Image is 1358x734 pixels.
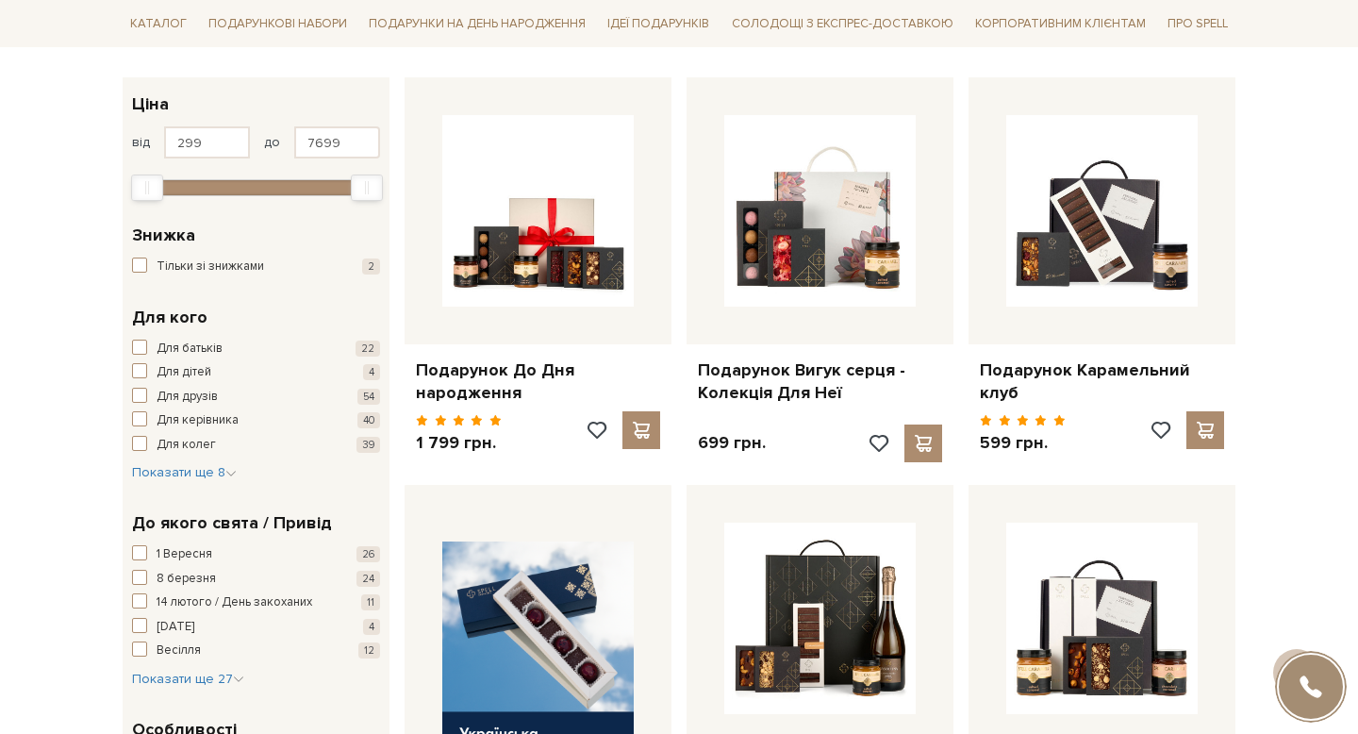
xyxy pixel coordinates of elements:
[157,436,216,455] span: Для колег
[157,618,194,637] span: [DATE]
[132,463,237,482] button: Показати ще 8
[698,359,942,404] a: Подарунок Вигук серця - Колекція Для Неї
[362,259,380,275] span: 2
[157,642,201,660] span: Весілля
[132,305,207,330] span: Для кого
[132,545,380,564] button: 1 Вересня 26
[132,388,380,407] button: Для друзів 54
[157,363,211,382] span: Для дітей
[157,570,216,589] span: 8 березня
[132,642,380,660] button: Весілля 12
[157,258,264,276] span: Тільки зі знижками
[351,175,383,201] div: Max
[157,388,218,407] span: Для друзів
[363,364,380,380] span: 4
[980,359,1224,404] a: Подарунок Карамельний клуб
[1160,9,1235,39] span: Про Spell
[356,571,380,587] span: 24
[132,670,244,689] button: Показати ще 27
[358,642,380,659] span: 12
[357,412,380,428] span: 40
[356,437,380,453] span: 39
[132,671,244,687] span: Показати ще 27
[123,9,194,39] span: Каталог
[132,593,380,612] button: 14 лютого / День закоханих 11
[132,258,380,276] button: Тільки зі знижками 2
[361,9,593,39] span: Подарунки на День народження
[132,436,380,455] button: Для колег 39
[132,363,380,382] button: Для дітей 4
[698,432,766,454] p: 699 грн.
[356,546,380,562] span: 26
[132,134,150,151] span: від
[131,175,163,201] div: Min
[724,8,961,40] a: Солодощі з експрес-доставкою
[157,340,223,359] span: Для батьків
[132,618,380,637] button: [DATE] 4
[132,464,237,480] span: Показати ще 8
[416,359,660,404] a: Подарунок До Дня народження
[416,432,502,454] p: 1 799 грн.
[357,389,380,405] span: 54
[132,223,195,248] span: Знижка
[132,92,169,117] span: Ціна
[600,9,717,39] span: Ідеї подарунків
[157,593,312,612] span: 14 лютого / День закоханих
[157,411,239,430] span: Для керівника
[264,134,280,151] span: до
[132,510,332,536] span: До якого свята / Привід
[356,341,380,357] span: 22
[968,8,1153,40] a: Корпоративним клієнтам
[294,126,380,158] input: Ціна
[363,619,380,635] span: 4
[157,545,212,564] span: 1 Вересня
[980,432,1066,454] p: 599 грн.
[132,570,380,589] button: 8 березня 24
[132,340,380,359] button: Для батьків 22
[361,594,380,610] span: 11
[164,126,250,158] input: Ціна
[201,9,355,39] span: Подарункові набори
[132,411,380,430] button: Для керівника 40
